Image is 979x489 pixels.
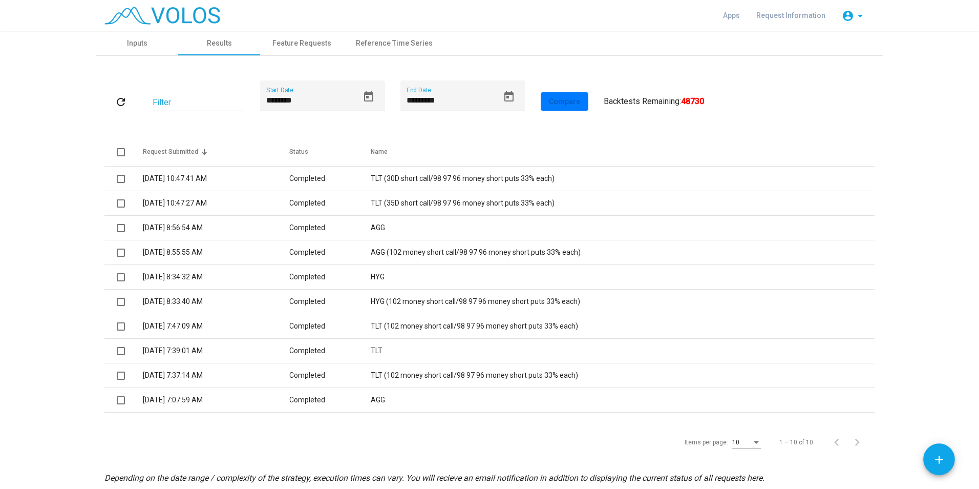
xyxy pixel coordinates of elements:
button: Add icon [923,443,955,475]
div: Request Submitted [143,147,198,156]
td: TLT (30D short call/98 97 96 money short puts 33% each) [371,167,875,191]
button: Open calendar [499,87,519,107]
mat-select: Items per page: [732,439,761,446]
div: Backtests Remaining: [604,95,704,108]
div: Results [207,38,232,49]
div: Inputs [127,38,147,49]
div: Name [371,147,862,156]
a: Request Information [748,6,834,25]
button: Open calendar [358,87,379,107]
span: Apps [723,11,740,19]
b: 48730 [681,96,704,106]
td: HYG [371,265,875,290]
td: [DATE] 10:47:27 AM [143,191,289,216]
td: TLT [371,339,875,363]
mat-icon: arrow_drop_down [854,10,866,22]
div: Status [289,147,308,156]
td: Completed [289,167,371,191]
span: 10 [732,439,739,446]
i: Depending on the date range / complexity of the strategy, execution times can vary. You will reci... [104,473,764,483]
td: Completed [289,265,371,290]
td: [DATE] 7:39:01 AM [143,339,289,363]
div: Reference Time Series [356,38,433,49]
span: Compare [549,97,580,106]
div: Items per page: [685,438,728,447]
td: Completed [289,363,371,388]
td: Completed [289,240,371,265]
button: Previous page [829,432,850,453]
mat-icon: account_circle [842,10,854,22]
td: [DATE] 7:47:09 AM [143,314,289,339]
td: Completed [289,314,371,339]
td: [DATE] 7:37:14 AM [143,363,289,388]
td: Completed [289,388,371,413]
td: [DATE] 8:55:55 AM [143,240,289,265]
td: TLT (102 money short call/98 97 96 money short puts 33% each) [371,363,875,388]
td: Completed [289,290,371,314]
div: 1 – 10 of 10 [779,438,813,447]
td: Completed [289,339,371,363]
span: Request Information [756,11,825,19]
td: TLT (35D short call/98 97 96 money short puts 33% each) [371,191,875,216]
td: AGG [371,216,875,240]
a: Apps [715,6,748,25]
td: [DATE] 8:34:32 AM [143,265,289,290]
td: Completed [289,191,371,216]
div: Status [289,147,371,156]
button: Next page [850,432,870,453]
div: Request Submitted [143,147,289,156]
td: [DATE] 10:47:41 AM [143,167,289,191]
td: [DATE] 8:33:40 AM [143,290,289,314]
td: AGG (102 money short call/98 97 96 money short puts 33% each) [371,240,875,265]
td: [DATE] 8:56:54 AM [143,216,289,240]
button: Compare [541,92,588,111]
td: Completed [289,216,371,240]
div: Feature Requests [272,38,331,49]
mat-icon: add [932,453,946,466]
mat-icon: refresh [115,96,127,108]
td: TLT (102 money short call/98 97 96 money short puts 33% each) [371,314,875,339]
div: Name [371,147,388,156]
td: [DATE] 7:07:59 AM [143,388,289,413]
td: AGG [371,388,875,413]
td: HYG (102 money short call/98 97 96 money short puts 33% each) [371,290,875,314]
